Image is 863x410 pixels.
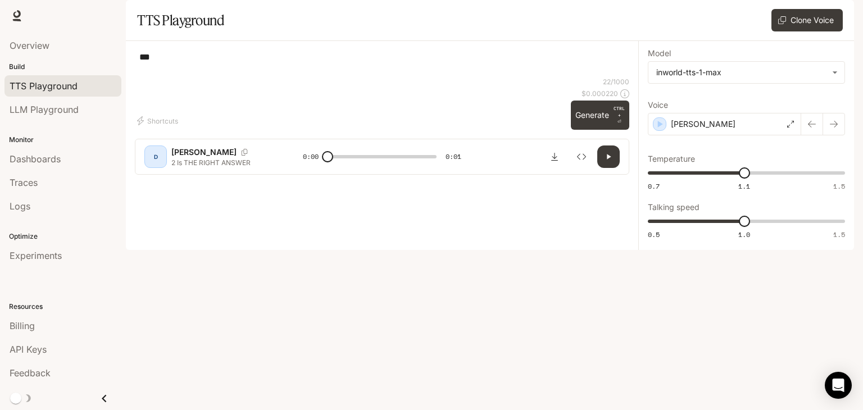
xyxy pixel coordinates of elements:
div: inworld-tts-1-max [656,67,826,78]
span: 1.1 [738,181,750,191]
span: 0:00 [303,151,319,162]
div: Open Intercom Messenger [825,372,852,399]
p: 2 Is THE RIGHT ANSWER [171,158,276,167]
button: Copy Voice ID [237,149,252,156]
p: Talking speed [648,203,700,211]
p: Temperature [648,155,695,163]
span: 1.5 [833,230,845,239]
p: [PERSON_NAME] [671,119,735,130]
span: 1.0 [738,230,750,239]
span: 0.5 [648,230,660,239]
p: Voice [648,101,668,109]
button: Inspect [570,145,593,168]
button: GenerateCTRL +⏎ [571,101,629,130]
h1: TTS Playground [137,9,224,31]
button: Shortcuts [135,112,183,130]
div: inworld-tts-1-max [648,62,844,83]
button: Download audio [543,145,566,168]
div: D [147,148,165,166]
span: 0:01 [446,151,461,162]
button: Clone Voice [771,9,843,31]
span: 1.5 [833,181,845,191]
p: ⏎ [614,105,625,125]
p: 22 / 1000 [603,77,629,86]
p: CTRL + [614,105,625,119]
p: Model [648,49,671,57]
span: 0.7 [648,181,660,191]
p: $ 0.000220 [582,89,618,98]
p: [PERSON_NAME] [171,147,237,158]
